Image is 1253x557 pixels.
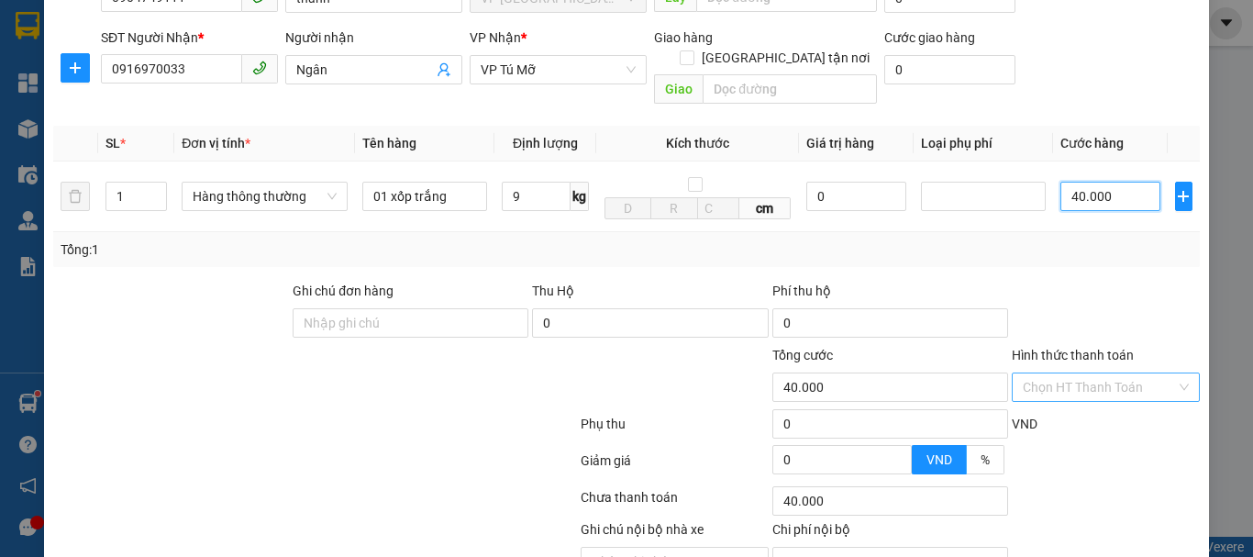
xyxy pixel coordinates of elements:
span: Kích thước [666,136,729,150]
span: plus [61,61,89,75]
span: [GEOGRAPHIC_DATA] tận nơi [694,48,877,68]
label: Cước giao hàng [884,30,975,45]
input: D [604,197,651,219]
input: Ghi chú đơn hàng [293,308,528,338]
span: VP Tú Mỡ [481,56,636,84]
label: Hình thức thanh toán [1012,348,1134,362]
input: VD: Bàn, Ghế [362,182,487,211]
input: 0 [806,182,906,211]
span: Thu Hộ [532,284,574,298]
span: Giao hàng [654,30,713,45]
span: % [981,452,990,467]
div: Người nhận [285,28,462,48]
span: Giao [654,74,703,104]
div: Ghi chú nội bộ nhà xe [581,519,769,547]
span: Tổng cước [772,348,833,362]
label: Ghi chú đơn hàng [293,284,394,298]
span: Tên hàng [362,136,416,150]
input: Cước giao hàng [884,55,1015,84]
div: Giảm giá [579,451,771,483]
input: C [697,197,739,219]
span: Cước hàng [1060,136,1124,150]
span: Giá trị hàng [806,136,874,150]
strong: Hotline : 0889 23 23 23 [35,121,154,135]
strong: CÔNG TY TNHH VĨNH QUANG [45,15,144,74]
span: Đơn vị tính [182,136,250,150]
input: R [650,197,697,219]
div: Tổng: 1 [61,240,485,260]
span: phone [252,61,267,75]
span: PS1509250041 [161,60,297,84]
div: Chưa thanh toán [579,487,771,519]
input: Dọc đường [703,74,877,104]
div: SĐT Người Nhận [101,28,278,48]
th: Loại phụ phí [914,126,1053,162]
div: Phụ thu [579,414,771,446]
div: Chi phí nội bộ [772,519,1008,547]
strong: PHIẾU GỬI HÀNG [49,78,141,117]
img: logo [9,51,28,138]
span: VP Nhận [470,30,521,45]
button: plus [61,53,90,83]
span: SL [105,136,120,150]
span: plus [1176,189,1192,204]
button: plus [1175,182,1192,211]
span: cm [739,197,792,219]
span: Định lượng [513,136,578,150]
span: Hàng thông thường [193,183,337,210]
span: VND [1012,417,1037,431]
span: VND [926,452,952,467]
button: delete [61,182,90,211]
div: Phí thu hộ [772,281,1008,308]
span: kg [571,182,589,211]
span: user-add [437,62,451,77]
